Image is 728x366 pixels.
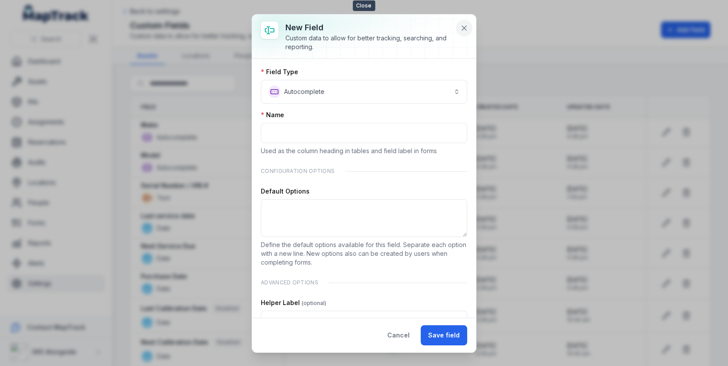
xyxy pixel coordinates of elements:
[353,0,375,11] span: Close
[380,325,417,345] button: Cancel
[261,111,284,119] label: Name
[261,162,467,180] div: Configuration Options
[261,199,467,237] textarea: :ri7:-form-item-label
[261,80,467,104] button: Autocomplete
[261,274,467,291] div: Advanced Options
[261,123,467,143] input: :ri6:-form-item-label
[285,22,453,34] h3: New field
[261,240,467,267] p: Define the default options available for this field. Separate each option with a new line. New op...
[261,311,467,331] input: :ri8:-form-item-label
[261,68,298,76] label: Field Type
[261,147,467,155] p: Used as the column heading in tables and field label in forms
[261,298,326,307] label: Helper Label
[285,34,453,51] div: Custom data to allow for better tracking, searching, and reporting.
[421,325,467,345] button: Save field
[261,187,310,196] label: Default Options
